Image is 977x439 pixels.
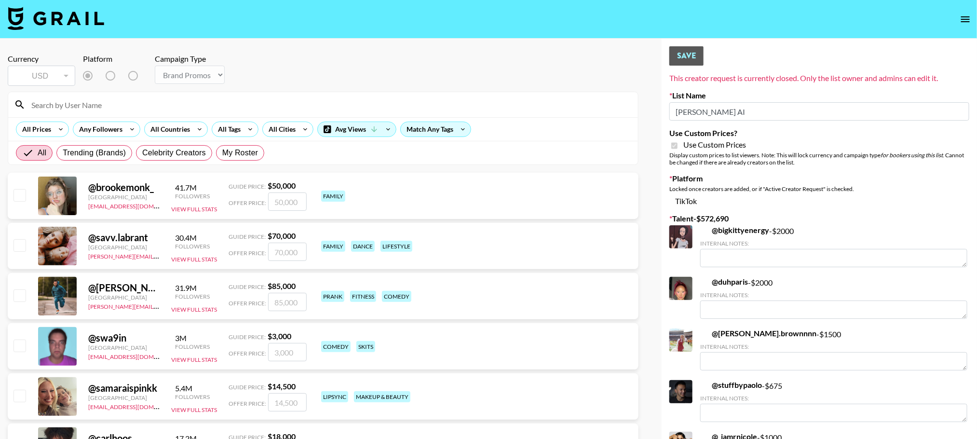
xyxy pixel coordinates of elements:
div: family [329,241,353,252]
label: Platform [669,174,969,183]
img: TikTok [700,387,708,395]
div: dance [359,241,383,252]
button: View Full Stats [171,306,217,313]
div: Internal Notes: [700,349,967,356]
span: Celebrity Creators [142,147,206,159]
a: [PERSON_NAME][EMAIL_ADDRESS][DOMAIN_NAME] [88,251,231,260]
a: [EMAIL_ADDRESS][DOMAIN_NAME] [88,201,185,210]
div: Avg Views [318,122,396,137]
div: @ savv.labrant [88,232,160,244]
span: Offer Price: [237,249,274,257]
span: Guide Price: [237,333,274,341]
img: YouTube [174,68,190,83]
img: Instagram [136,68,151,83]
div: Internal Notes: [700,297,967,304]
div: Followers [190,393,225,400]
div: 30.4M [190,233,225,243]
input: 3,000 [276,343,315,361]
div: - $ 2000 [700,283,967,325]
div: TikTok [669,196,969,212]
div: comedy [329,341,359,352]
div: Internal Notes: [700,246,967,253]
div: Platform [83,54,197,64]
button: View Full Stats [171,356,217,363]
div: Match Any Tags [401,122,471,137]
div: Internal Notes: [700,400,967,408]
div: [GEOGRAPHIC_DATA] [88,294,160,301]
a: [EMAIL_ADDRESS][DOMAIN_NAME] [88,401,185,411]
span: Offer Price: [237,300,274,307]
img: TikTok [669,196,685,212]
strong: $ 85,000 [276,281,304,290]
img: TikTok [171,334,187,349]
strong: $ 3,000 [276,331,299,341]
div: - $ 675 [700,386,967,428]
input: 70,000 [276,243,315,261]
img: TikTok [700,335,708,343]
div: comedy [390,291,420,302]
img: TikTok [171,183,187,199]
a: @bigkittyenergy [700,231,769,241]
div: 5.4M [190,384,225,393]
img: TikTok [171,233,187,249]
div: Currency is locked to USD [8,64,75,88]
div: 31.9M [190,283,225,293]
div: prank [329,291,353,302]
a: @[PERSON_NAME].brownnnn [700,334,816,344]
strong: $ 70,000 [276,231,304,240]
label: List Name [669,91,969,100]
div: Followers [190,243,225,250]
div: family [329,191,353,202]
div: All Tags [212,122,243,137]
div: [GEOGRAPHIC_DATA] [88,344,160,351]
div: lipsync [329,391,356,402]
label: Use Custom Prices? [669,128,969,138]
button: View Full Stats [171,206,217,213]
strong: $ 14,500 [276,382,304,391]
input: 14,500 [276,393,315,412]
div: [GEOGRAPHIC_DATA] [88,394,160,401]
div: skits [365,341,383,352]
div: @ [PERSON_NAME].[PERSON_NAME] [88,282,160,294]
button: View Full Stats [171,256,217,263]
div: [GEOGRAPHIC_DATA] [88,244,160,251]
span: Use Custom Prices [683,140,746,150]
div: Locked once creators are added, or if "Active Creator Request" is checked. [669,185,969,192]
label: Talent - $ 572,690 [669,219,969,229]
img: TikTok [171,384,187,399]
a: [EMAIL_ADDRESS][DOMAIN_NAME] [88,351,185,360]
span: Guide Price: [237,233,274,240]
img: TikTok [700,232,708,240]
div: fitness [358,291,384,302]
span: Trending (Brands) [63,147,126,159]
div: USD [10,68,73,84]
img: TikTok [700,284,708,291]
div: 41.7M [190,183,225,192]
div: Display custom prices to list viewers. Note: This will lock currency and campaign type . Cannot b... [669,151,969,166]
img: TikTok [98,68,113,83]
div: All Cities [263,122,298,137]
div: @ brookemonk_ [88,181,160,193]
div: This creator request is currently closed. Only the list owner and admins can edit it. [669,73,969,83]
a: @stuffbypaolo [700,386,762,396]
a: [PERSON_NAME][EMAIL_ADDRESS][DOMAIN_NAME] [88,301,231,310]
span: Offer Price: [237,199,274,206]
span: My Roster [222,147,258,159]
a: @duhparis [700,283,748,292]
span: Offer Price: [237,350,274,357]
button: Save [669,46,704,66]
div: makeup & beauty [362,391,419,402]
div: All Countries [145,122,192,137]
img: TikTok [171,284,187,299]
div: @ samaraispinkk [88,382,160,394]
div: Campaign Type [201,54,271,64]
span: Guide Price: [237,384,274,391]
button: View Full Stats [171,406,217,413]
div: lifestyle [389,241,421,252]
div: 3M [190,333,225,343]
strong: $ 50,000 [276,181,304,190]
div: - $ 1500 [700,334,967,376]
em: for bookers using this list [881,151,943,159]
span: Guide Price: [237,283,274,290]
div: Followers [190,192,225,200]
